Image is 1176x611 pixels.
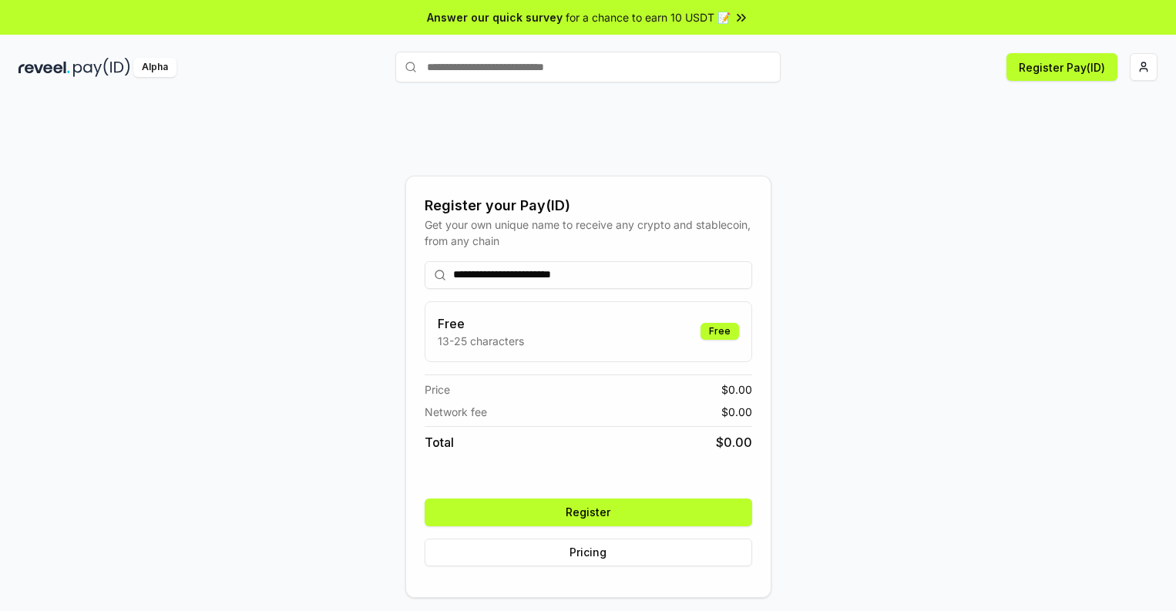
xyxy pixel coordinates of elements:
[425,195,752,217] div: Register your Pay(ID)
[133,58,176,77] div: Alpha
[18,58,70,77] img: reveel_dark
[425,217,752,249] div: Get your own unique name to receive any crypto and stablecoin, from any chain
[427,9,563,25] span: Answer our quick survey
[438,314,524,333] h3: Free
[438,333,524,349] p: 13-25 characters
[425,433,454,452] span: Total
[716,433,752,452] span: $ 0.00
[1006,53,1117,81] button: Register Pay(ID)
[721,381,752,398] span: $ 0.00
[566,9,731,25] span: for a chance to earn 10 USDT 📝
[73,58,130,77] img: pay_id
[721,404,752,420] span: $ 0.00
[425,381,450,398] span: Price
[701,323,739,340] div: Free
[425,404,487,420] span: Network fee
[425,499,752,526] button: Register
[425,539,752,566] button: Pricing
